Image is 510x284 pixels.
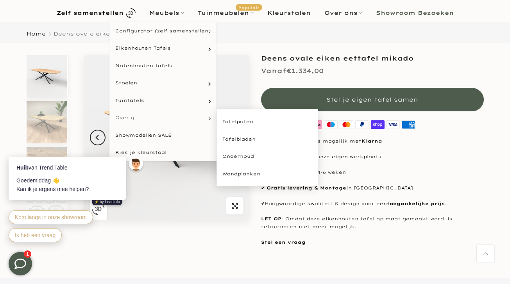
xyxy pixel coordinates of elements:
[261,200,484,208] p: Hoogwaardige kwaliteit & design voor een .
[317,8,369,18] a: Over ons
[261,169,484,177] p: levertijd 4-6 weken
[115,80,137,86] span: Stoelen
[217,113,318,130] a: Tafelpoten
[326,96,418,103] span: Stel je eigen tafel samen
[217,165,318,183] a: Wandplanken
[261,201,265,206] strong: ✔
[376,10,454,16] b: Showroom Bezoeken
[260,8,317,18] a: Kleurstalen
[1,244,40,283] iframe: toggle-frame
[387,201,445,206] strong: toegankelijke prijs
[236,4,262,11] span: Populair
[27,101,67,143] img: Eettafel eikenhout deens ovaal - mikado tafelpoot zwart
[267,185,346,191] strong: Gratis levering & Montage
[339,119,354,130] img: master
[109,109,217,127] a: Overig
[142,8,191,18] a: Meubels
[361,138,382,144] strong: Klarna
[109,39,217,57] a: Eikenhouten Tafels
[217,148,318,165] a: Onderhoud
[27,31,46,36] a: Home
[57,10,123,16] b: Zelf samenstellen
[323,119,339,130] img: maestro
[354,119,370,130] img: paypal
[109,144,217,161] a: Kies je kleurstaal
[54,30,171,37] span: Deens ovale eiken eettafel mikado
[261,138,484,145] p: Achteraf betalen is mogelijk met
[477,245,494,263] a: Terug naar boven
[261,216,281,221] strong: LET OP
[1,119,153,252] iframe: bot-iframe
[217,130,318,148] a: Tafelbladen
[261,65,324,77] div: €1.334,00
[115,45,171,52] span: Eikenhouten Tafels
[385,119,401,130] img: visa
[261,88,484,111] button: Stel je eigen tafel samen
[261,67,286,75] span: Vanaf
[109,127,217,144] a: Showmodellen SALE
[109,92,217,109] a: Tuintafels
[261,184,484,192] p: in [GEOGRAPHIC_DATA]
[109,74,217,92] a: Stoelen
[115,114,134,121] span: Overig
[261,55,484,61] h1: Deens ovale eiken eettafel mikado
[109,57,217,75] a: Notenhouten tafels
[370,119,385,130] img: shopify pay
[109,22,217,40] a: Configurator (zelf samenstellen)
[261,239,306,245] a: Stel een vraag
[50,6,142,20] a: Zelf samenstellen
[261,185,265,191] strong: ✔
[261,153,484,161] p: in onze eigen werkplaats
[191,8,260,18] a: TuinmeubelenPopulair
[401,119,417,130] img: american express
[115,97,144,104] span: Tuintafels
[261,215,484,231] p: : Omdat deze eikenhouten tafel op maat gemaakt word, is retourneren niet meer mogelijk.
[369,8,460,18] a: Showroom Bezoeken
